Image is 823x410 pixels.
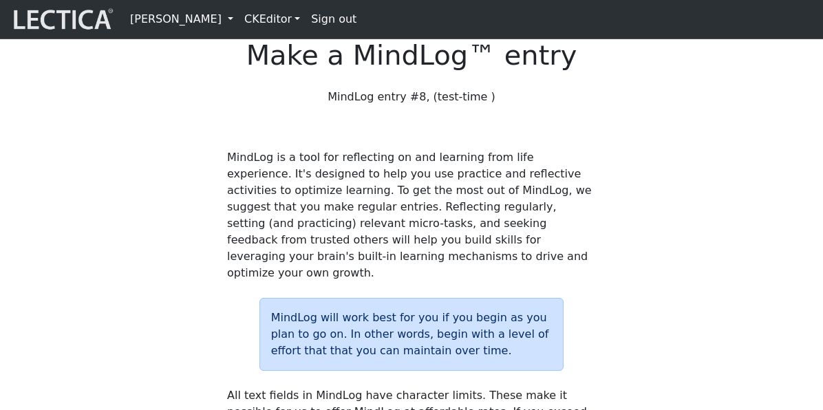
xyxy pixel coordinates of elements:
img: lecticalive [10,6,114,32]
a: CKEditor [239,6,306,33]
p: MindLog entry #8, (test-time ) [227,89,596,105]
p: MindLog is a tool for reflecting on and learning from life experience. It's designed to help you ... [227,149,596,281]
a: [PERSON_NAME] [125,6,239,33]
a: Sign out [306,6,362,33]
div: MindLog will work best for you if you begin as you plan to go on. In other words, begin with a le... [259,298,564,371]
